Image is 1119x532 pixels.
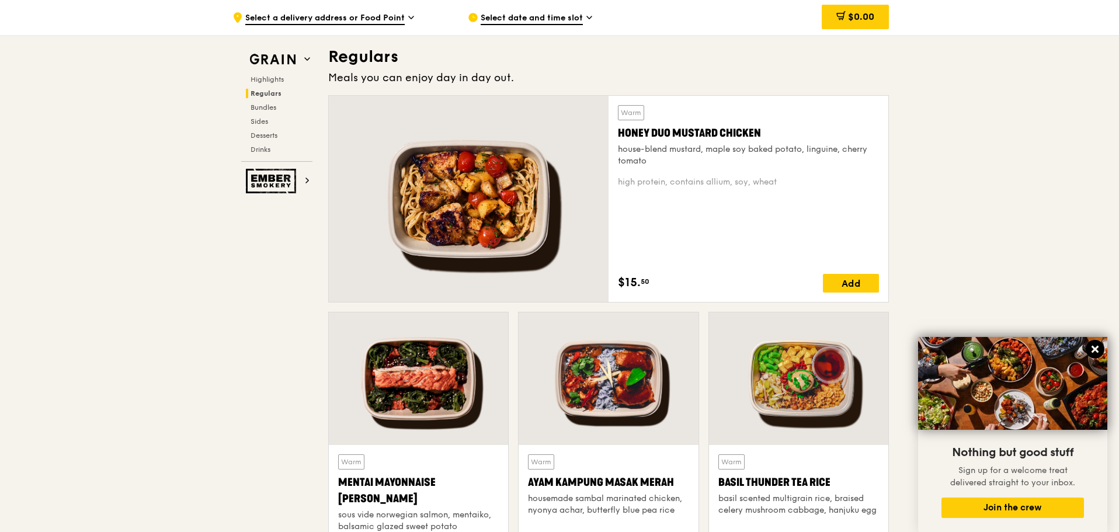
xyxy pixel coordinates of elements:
[251,131,277,140] span: Desserts
[251,89,282,98] span: Regulars
[823,274,879,293] div: Add
[718,474,879,491] div: Basil Thunder Tea Rice
[251,117,268,126] span: Sides
[641,277,649,286] span: 50
[918,337,1107,430] img: DSC07876-Edit02-Large.jpeg
[952,446,1073,460] span: Nothing but good stuff
[246,49,300,70] img: Grain web logo
[848,11,874,22] span: $0.00
[718,454,745,470] div: Warm
[251,75,284,84] span: Highlights
[618,144,879,167] div: house-blend mustard, maple soy baked potato, linguine, cherry tomato
[718,493,879,516] div: basil scented multigrain rice, braised celery mushroom cabbage, hanjuku egg
[246,169,300,193] img: Ember Smokery web logo
[328,69,889,86] div: Meals you can enjoy day in day out.
[251,145,270,154] span: Drinks
[528,474,689,491] div: Ayam Kampung Masak Merah
[618,176,879,188] div: high protein, contains allium, soy, wheat
[950,465,1075,488] span: Sign up for a welcome treat delivered straight to your inbox.
[328,46,889,67] h3: Regulars
[528,454,554,470] div: Warm
[481,12,583,25] span: Select date and time slot
[245,12,405,25] span: Select a delivery address or Food Point
[618,274,641,291] span: $15.
[618,125,879,141] div: Honey Duo Mustard Chicken
[941,498,1084,518] button: Join the crew
[338,454,364,470] div: Warm
[1086,340,1104,359] button: Close
[528,493,689,516] div: housemade sambal marinated chicken, nyonya achar, butterfly blue pea rice
[338,474,499,507] div: Mentai Mayonnaise [PERSON_NAME]
[618,105,644,120] div: Warm
[251,103,276,112] span: Bundles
